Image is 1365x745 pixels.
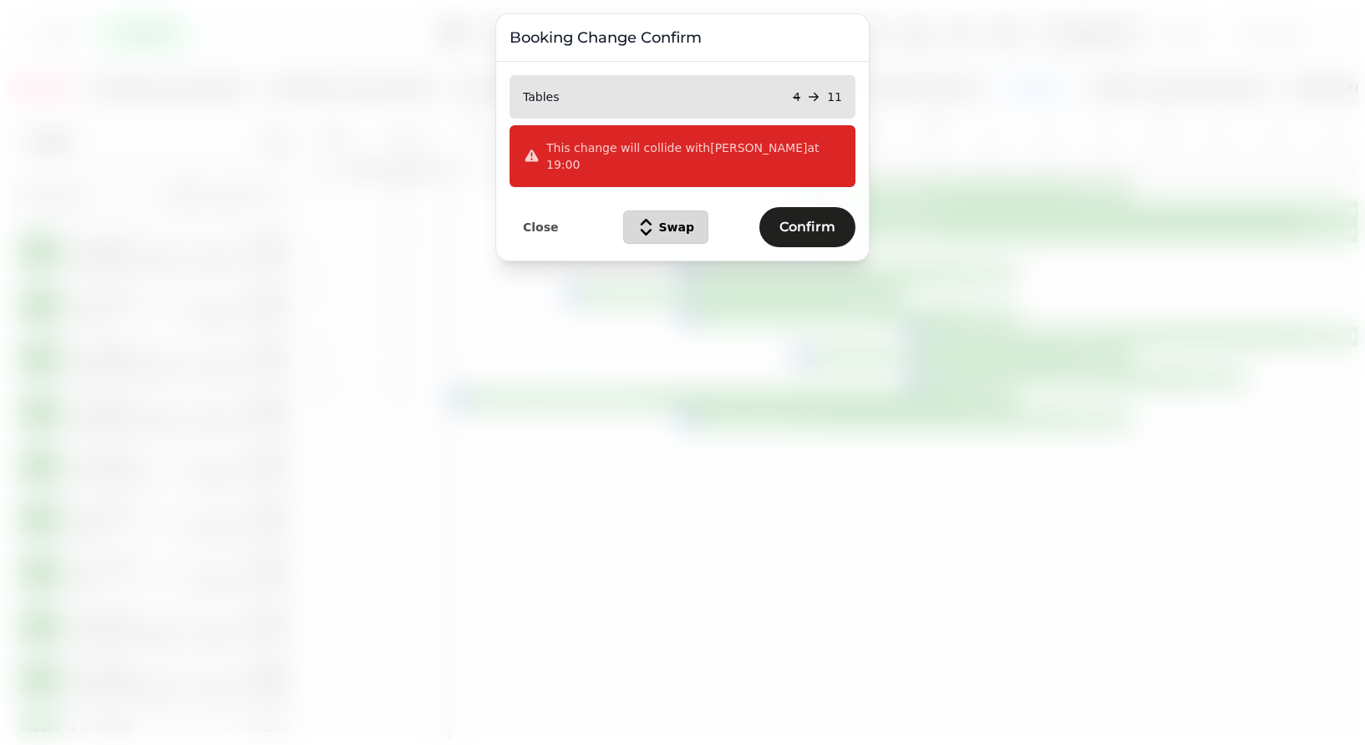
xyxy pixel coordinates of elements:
span: Swap [659,221,695,233]
p: This change will collide with [PERSON_NAME] at 19:00 [546,139,841,173]
p: 11 [827,89,842,105]
p: 4 [793,89,800,105]
span: Close [523,221,559,233]
button: Close [510,216,572,238]
button: Confirm [759,207,855,247]
h3: Booking Change Confirm [510,28,855,48]
span: Confirm [779,220,835,234]
p: Tables [523,89,560,105]
button: Swap [623,210,709,244]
